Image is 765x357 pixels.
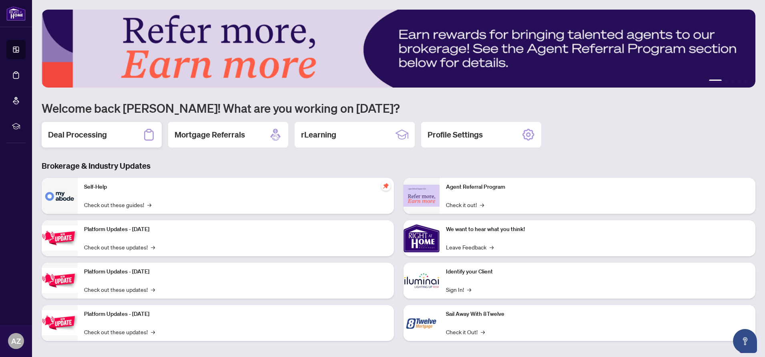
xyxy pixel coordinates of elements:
button: 2 [725,80,728,83]
img: Slide 0 [42,10,755,88]
a: Check out these updates!→ [84,285,155,294]
a: Leave Feedback→ [446,243,494,251]
img: Platform Updates - June 23, 2025 [42,310,78,335]
button: Open asap [733,329,757,353]
img: Sail Away With 8Twelve [404,305,440,341]
span: → [151,327,155,336]
a: Check it Out!→ [446,327,485,336]
h1: Welcome back [PERSON_NAME]! What are you working on [DATE]? [42,100,755,116]
p: Platform Updates - [DATE] [84,310,388,319]
span: → [481,327,485,336]
h2: Profile Settings [428,129,483,140]
h2: rLearning [301,129,336,140]
img: Platform Updates - July 8, 2025 [42,268,78,293]
span: → [151,243,155,251]
span: → [467,285,471,294]
a: Check out these updates!→ [84,327,155,336]
p: Agent Referral Program [446,183,749,191]
span: → [490,243,494,251]
span: → [480,200,484,209]
h3: Brokerage & Industry Updates [42,160,755,172]
h2: Deal Processing [48,129,107,140]
h2: Mortgage Referrals [175,129,245,140]
button: 4 [738,80,741,83]
img: Identify your Client [404,263,440,299]
button: 5 [744,80,747,83]
a: Check it out!→ [446,200,484,209]
img: Self-Help [42,178,78,214]
p: Identify your Client [446,267,749,276]
span: AZ [11,335,21,347]
p: We want to hear what you think! [446,225,749,234]
button: 1 [709,80,722,83]
img: Agent Referral Program [404,185,440,207]
a: Sign In!→ [446,285,471,294]
p: Sail Away With 8Twelve [446,310,749,319]
a: Check out these updates!→ [84,243,155,251]
p: Self-Help [84,183,388,191]
img: logo [6,6,26,21]
span: pushpin [381,181,391,191]
img: We want to hear what you think! [404,220,440,256]
span: → [147,200,151,209]
p: Platform Updates - [DATE] [84,225,388,234]
img: Platform Updates - July 21, 2025 [42,225,78,251]
button: 3 [731,80,735,83]
a: Check out these guides!→ [84,200,151,209]
span: → [151,285,155,294]
p: Platform Updates - [DATE] [84,267,388,276]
